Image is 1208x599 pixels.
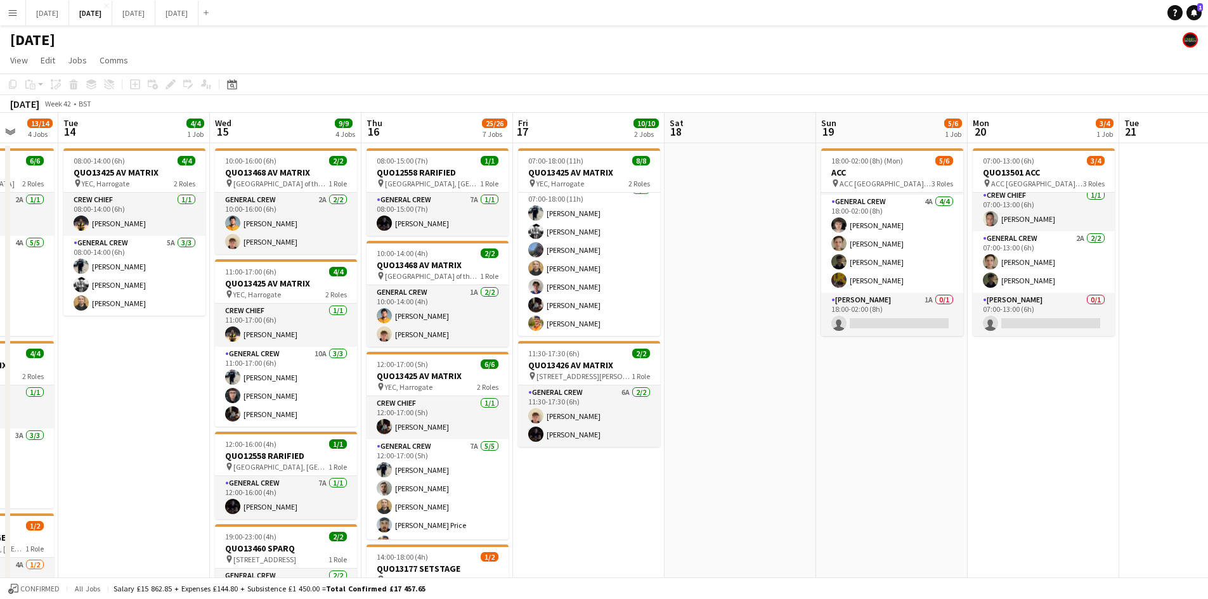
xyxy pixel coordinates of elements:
[821,117,836,129] span: Sun
[973,188,1115,231] app-card-role: Crew Chief1/107:00-13:00 (6h)[PERSON_NAME]
[22,179,44,188] span: 2 Roles
[215,259,357,427] div: 11:00-17:00 (6h)4/4QUO13425 AV MATRIX YEC, Harrogate2 RolesCrew Chief1/111:00-17:00 (6h)[PERSON_N...
[1096,129,1113,139] div: 1 Job
[516,124,528,139] span: 17
[26,1,69,25] button: [DATE]
[819,124,836,139] span: 19
[831,156,903,165] span: 18:00-02:00 (8h) (Mon)
[94,52,133,68] a: Comms
[26,156,44,165] span: 6/6
[991,179,1083,188] span: ACC [GEOGRAPHIC_DATA], [GEOGRAPHIC_DATA], [GEOGRAPHIC_DATA], [GEOGRAPHIC_DATA]
[983,156,1034,165] span: 07:00-13:00 (6h)
[215,167,357,178] h3: QUO13468 AV MATRIX
[670,117,684,129] span: Sat
[536,179,584,188] span: YEC, Harrogate
[329,267,347,276] span: 4/4
[821,148,963,336] div: 18:00-02:00 (8h) (Mon)5/6ACC ACC [GEOGRAPHIC_DATA], [GEOGRAPHIC_DATA], [GEOGRAPHIC_DATA], [GEOGRA...
[633,119,659,128] span: 10/10
[225,156,276,165] span: 10:00-16:00 (6h)
[973,148,1115,336] app-job-card: 07:00-13:00 (6h)3/4QUO13501 ACC ACC [GEOGRAPHIC_DATA], [GEOGRAPHIC_DATA], [GEOGRAPHIC_DATA], [GEO...
[155,1,198,25] button: [DATE]
[481,552,498,562] span: 1/2
[63,52,92,68] a: Jobs
[377,248,428,258] span: 10:00-14:00 (4h)
[944,119,962,128] span: 5/6
[10,30,55,49] h1: [DATE]
[367,259,509,271] h3: QUO13468 AV MATRIX
[367,396,509,439] app-card-role: Crew Chief1/112:00-17:00 (5h)[PERSON_NAME]
[225,439,276,449] span: 12:00-16:00 (4h)
[945,129,961,139] div: 1 Job
[72,584,103,593] span: All jobs
[186,119,204,128] span: 4/4
[63,193,205,236] app-card-role: Crew Chief1/108:00-14:00 (6h)[PERSON_NAME]
[233,179,328,188] span: [GEOGRAPHIC_DATA] of the University of [STREET_ADDRESS]
[329,439,347,449] span: 1/1
[325,290,347,299] span: 2 Roles
[215,148,357,254] div: 10:00-16:00 (6h)2/2QUO13468 AV MATRIX [GEOGRAPHIC_DATA] of the University of [STREET_ADDRESS]1 Ro...
[329,532,347,541] span: 2/2
[215,304,357,347] app-card-role: Crew Chief1/111:00-17:00 (6h)[PERSON_NAME]
[215,117,231,129] span: Wed
[6,582,62,596] button: Confirmed
[480,179,498,188] span: 1 Role
[335,119,353,128] span: 9/9
[1122,124,1139,139] span: 21
[367,148,509,236] div: 08:00-15:00 (7h)1/1QUO12558 RARIFIED [GEOGRAPHIC_DATA], [GEOGRAPHIC_DATA], [GEOGRAPHIC_DATA]1 Rol...
[36,52,60,68] a: Edit
[82,179,129,188] span: YEC, Harrogate
[1186,5,1202,20] a: 1
[367,193,509,236] app-card-role: General Crew7A1/108:00-15:00 (7h)[PERSON_NAME]
[482,119,507,128] span: 25/26
[41,55,55,66] span: Edit
[63,148,205,316] app-job-card: 08:00-14:00 (6h)4/4QUO13425 AV MATRIX YEC, Harrogate2 RolesCrew Chief1/108:00-14:00 (6h)[PERSON_N...
[367,285,509,347] app-card-role: General Crew1A2/210:00-14:00 (4h)[PERSON_NAME][PERSON_NAME]
[365,124,382,139] span: 16
[187,129,204,139] div: 1 Job
[528,156,583,165] span: 07:00-18:00 (11h)
[821,293,963,336] app-card-role: [PERSON_NAME]1A0/118:00-02:00 (8h)
[377,359,428,369] span: 12:00-17:00 (5h)
[1197,3,1203,11] span: 1
[518,359,660,371] h3: QUO13426 AV MATRIX
[367,563,509,574] h3: QUO13177 SETSTAGE
[225,532,276,541] span: 19:00-23:00 (4h)
[233,555,296,564] span: [STREET_ADDRESS]
[69,1,112,25] button: [DATE]
[213,124,231,139] span: 15
[481,156,498,165] span: 1/1
[367,370,509,382] h3: QUO13425 AV MATRIX
[518,167,660,178] h3: QUO13425 AV MATRIX
[26,349,44,358] span: 4/4
[215,476,357,519] app-card-role: General Crew7A1/112:00-16:00 (4h)[PERSON_NAME]
[367,439,509,556] app-card-role: General Crew7A5/512:00-17:00 (5h)[PERSON_NAME][PERSON_NAME][PERSON_NAME][PERSON_NAME] Price[PERSO...
[367,352,509,539] div: 12:00-17:00 (5h)6/6QUO13425 AV MATRIX YEC, Harrogate2 RolesCrew Chief1/112:00-17:00 (5h)[PERSON_N...
[74,156,125,165] span: 08:00-14:00 (6h)
[518,385,660,447] app-card-role: General Crew6A2/211:30-17:30 (6h)[PERSON_NAME][PERSON_NAME]
[518,341,660,447] div: 11:30-17:30 (6h)2/2QUO13426 AV MATRIX [STREET_ADDRESS][PERSON_NAME]1 RoleGeneral Crew6A2/211:30-1...
[10,98,39,110] div: [DATE]
[328,462,347,472] span: 1 Role
[225,267,276,276] span: 11:00-17:00 (6h)
[973,231,1115,293] app-card-role: General Crew2A2/207:00-13:00 (6h)[PERSON_NAME][PERSON_NAME]
[28,129,52,139] div: 4 Jobs
[79,99,91,108] div: BST
[174,179,195,188] span: 2 Roles
[215,193,357,254] app-card-role: General Crew2A2/210:00-16:00 (6h)[PERSON_NAME][PERSON_NAME]
[632,349,650,358] span: 2/2
[112,1,155,25] button: [DATE]
[377,552,428,562] span: 14:00-18:00 (4h)
[10,55,28,66] span: View
[385,575,480,584] span: [GEOGRAPHIC_DATA], [GEOGRAPHIC_DATA], [GEOGRAPHIC_DATA], [GEOGRAPHIC_DATA]
[367,117,382,129] span: Thu
[385,271,480,281] span: [GEOGRAPHIC_DATA] of the University of [STREET_ADDRESS]
[367,241,509,347] app-job-card: 10:00-14:00 (4h)2/2QUO13468 AV MATRIX [GEOGRAPHIC_DATA] of the University of [STREET_ADDRESS]1 Ro...
[518,148,660,336] app-job-card: 07:00-18:00 (11h)8/8QUO13425 AV MATRIX YEC, Harrogate2 RolesCrew Chief1/107:00-18:00 (11h)[PERSON...
[668,124,684,139] span: 18
[973,293,1115,336] app-card-role: [PERSON_NAME]0/107:00-13:00 (6h)
[821,195,963,293] app-card-role: General Crew4A4/418:00-02:00 (8h)[PERSON_NAME][PERSON_NAME][PERSON_NAME][PERSON_NAME]
[480,271,498,281] span: 1 Role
